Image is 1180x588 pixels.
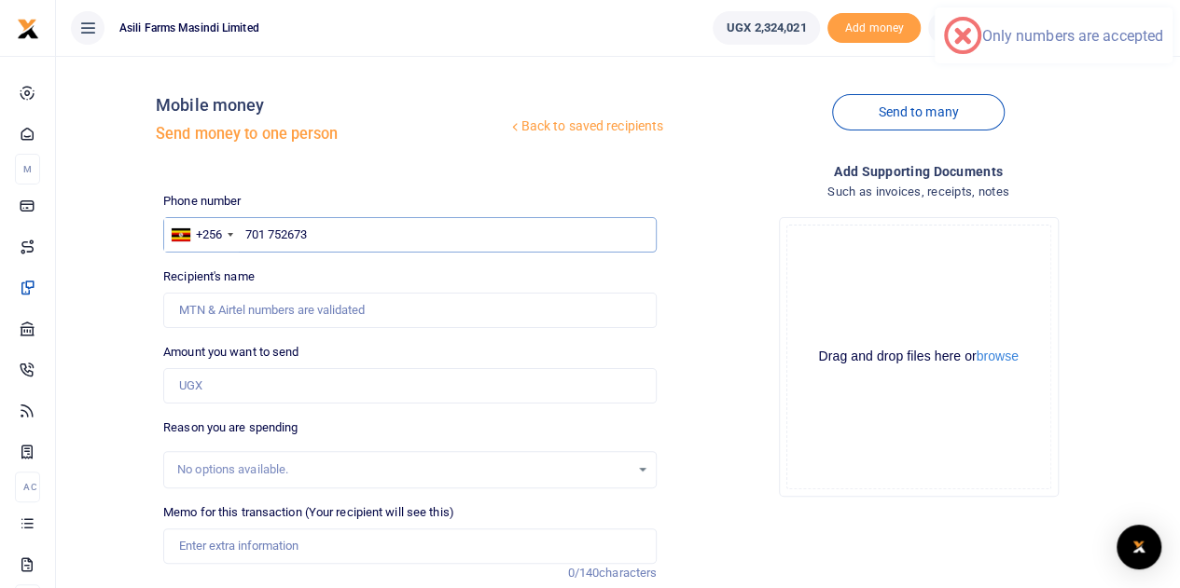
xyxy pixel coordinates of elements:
[156,95,507,116] h4: Mobile money
[163,217,657,253] input: Enter phone number
[1117,525,1161,569] div: Open Intercom Messenger
[163,418,298,437] label: Reason you are spending
[163,368,657,403] input: UGX
[827,13,921,44] span: Add money
[713,11,820,45] a: UGX 2,324,021
[507,110,665,144] a: Back to saved recipients
[163,293,657,328] input: MTN & Airtel numbers are validated
[112,20,267,36] span: Asili Farms Masindi Limited
[163,503,454,522] label: Memo for this transaction (Your recipient will see this)
[163,343,298,362] label: Amount you want to send
[787,348,1050,365] div: Drag and drop files here or
[981,27,1163,45] div: Only numbers are accepted
[727,19,806,37] span: UGX 2,324,021
[15,154,40,185] li: M
[672,161,1165,182] h4: Add supporting Documents
[163,528,657,564] input: Enter extra information
[705,11,827,45] li: Wallet ballance
[163,192,241,211] label: Phone number
[163,267,255,286] label: Recipient's name
[17,18,39,40] img: logo-small
[827,13,921,44] li: Toup your wallet
[196,226,222,244] div: +256
[164,218,239,252] div: Uganda: +256
[156,125,507,144] h5: Send money to one person
[15,472,40,502] li: Ac
[832,94,1004,130] a: Send to many
[177,460,630,479] div: No options available.
[779,217,1059,497] div: File Uploader
[672,182,1165,202] h4: Such as invoices, receipts, notes
[17,21,39,34] a: logo-small logo-large logo-large
[977,349,1019,362] button: browse
[827,20,921,34] a: Add money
